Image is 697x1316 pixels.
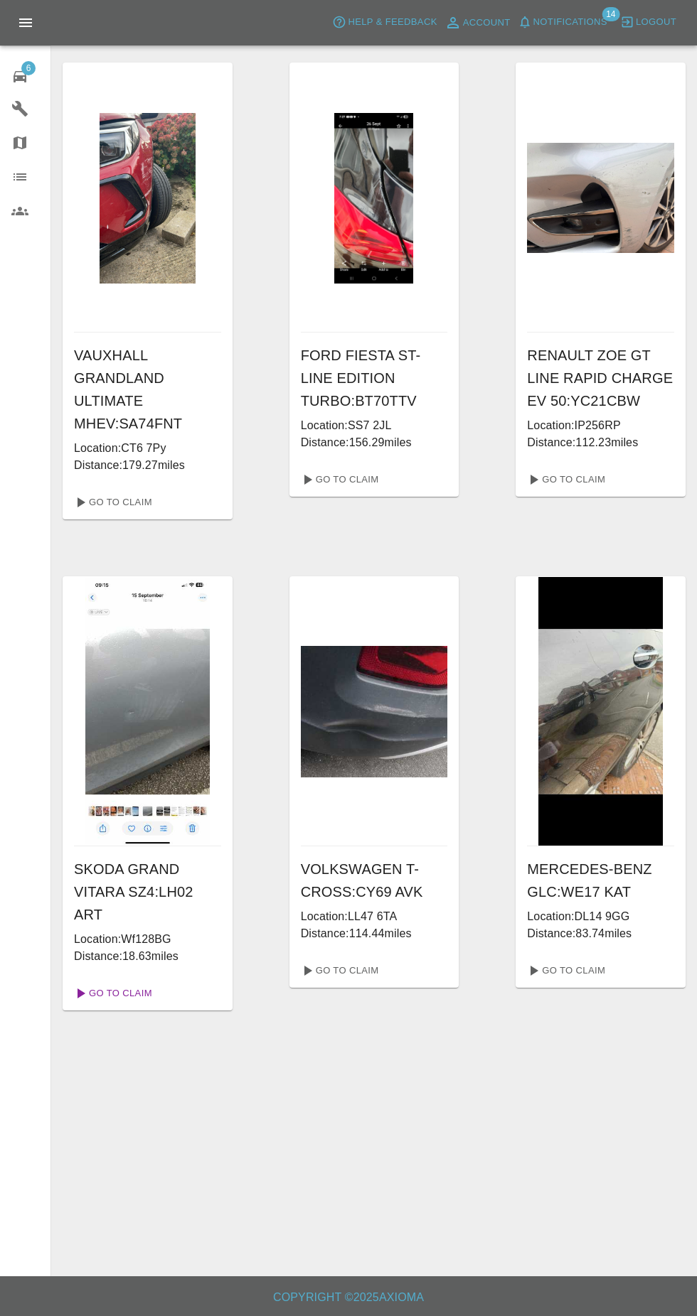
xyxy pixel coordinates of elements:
[74,948,221,965] p: Distance: 18.63 miles
[301,858,448,903] h6: VOLKSWAGEN T-CROSS : CY69 AVK
[527,908,674,925] p: Location: DL14 9GG
[301,908,448,925] p: Location: LL47 6TA
[9,6,43,40] button: Open drawer
[514,11,611,33] button: Notifications
[636,14,676,31] span: Logout
[348,14,437,31] span: Help & Feedback
[301,344,448,412] h6: FORD FIESTA ST-LINE EDITION TURBO : BT70TTV
[68,982,156,1005] a: Go To Claim
[74,440,221,457] p: Location: CT6 7Py
[68,491,156,514] a: Go To Claim
[463,15,511,31] span: Account
[295,468,383,491] a: Go To Claim
[74,457,221,474] p: Distance: 179.27 miles
[617,11,680,33] button: Logout
[441,11,514,34] a: Account
[74,344,221,435] h6: VAUXHALL GRANDLAND ULTIMATE MHEV : SA74FNT
[74,858,221,926] h6: SKODA GRAND VITARA SZ4 : LH02 ART
[329,11,440,33] button: Help & Feedback
[521,959,609,982] a: Go To Claim
[533,14,607,31] span: Notifications
[527,417,674,434] p: Location: IP256RP
[301,434,448,451] p: Distance: 156.29 miles
[301,925,448,942] p: Distance: 114.44 miles
[527,434,674,451] p: Distance: 112.23 miles
[521,468,609,491] a: Go To Claim
[295,959,383,982] a: Go To Claim
[301,417,448,434] p: Location: SS7 2JL
[527,858,674,903] h6: MERCEDES-BENZ GLC : WE17 KAT
[602,7,619,21] span: 14
[527,344,674,412] h6: RENAULT ZOE GT LINE RAPID CHARGE EV 50 : YC21CBW
[21,61,36,75] span: 6
[527,925,674,942] p: Distance: 83.74 miles
[11,1288,686,1307] h6: Copyright © 2025 Axioma
[74,931,221,948] p: Location: Wf128BG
